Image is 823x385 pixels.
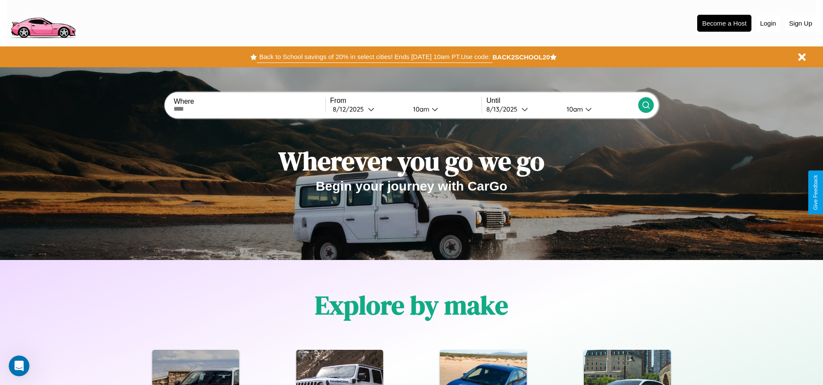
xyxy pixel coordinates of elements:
[486,97,638,105] label: Until
[174,98,325,105] label: Where
[330,97,482,105] label: From
[486,105,521,113] div: 8 / 13 / 2025
[756,15,780,31] button: Login
[409,105,432,113] div: 10am
[813,175,819,210] div: Give Feedback
[257,51,492,63] button: Back to School savings of 20% in select cities! Ends [DATE] 10am PT.Use code:
[492,53,550,61] b: BACK2SCHOOL20
[333,105,368,113] div: 8 / 12 / 2025
[785,15,816,31] button: Sign Up
[560,105,638,114] button: 10am
[330,105,406,114] button: 8/12/2025
[697,15,751,32] button: Become a Host
[9,355,30,376] iframe: Intercom live chat
[406,105,482,114] button: 10am
[315,287,508,323] h1: Explore by make
[7,4,79,40] img: logo
[562,105,585,113] div: 10am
